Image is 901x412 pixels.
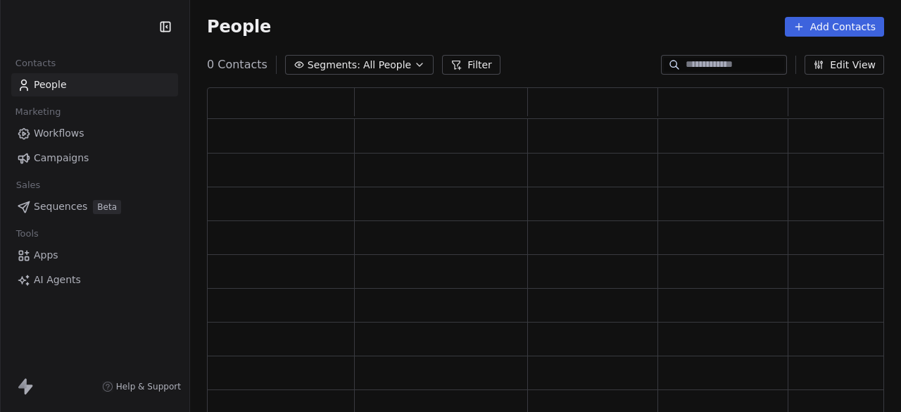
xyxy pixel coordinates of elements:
[10,223,44,244] span: Tools
[11,146,178,170] a: Campaigns
[34,248,58,263] span: Apps
[34,273,81,287] span: AI Agents
[102,381,181,392] a: Help & Support
[11,268,178,292] a: AI Agents
[207,16,271,37] span: People
[442,55,500,75] button: Filter
[9,101,67,123] span: Marketing
[34,126,84,141] span: Workflows
[11,122,178,145] a: Workflows
[34,151,89,166] span: Campaigns
[805,55,884,75] button: Edit View
[11,244,178,267] a: Apps
[34,199,87,214] span: Sequences
[11,73,178,96] a: People
[308,58,360,73] span: Segments:
[34,77,67,92] span: People
[11,195,178,218] a: SequencesBeta
[10,175,46,196] span: Sales
[363,58,411,73] span: All People
[785,17,884,37] button: Add Contacts
[116,381,181,392] span: Help & Support
[207,56,267,73] span: 0 Contacts
[93,200,121,214] span: Beta
[9,53,62,74] span: Contacts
